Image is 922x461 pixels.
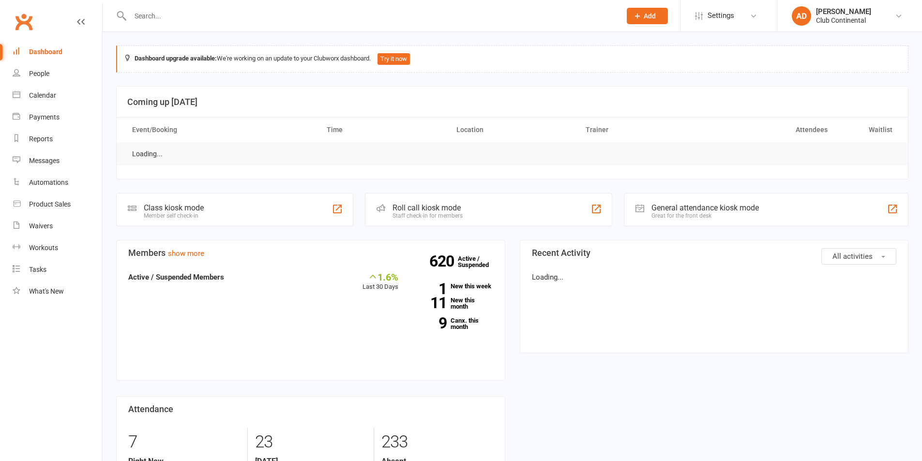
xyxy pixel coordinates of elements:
[651,203,759,212] div: General attendance kiosk mode
[708,5,734,27] span: Settings
[458,248,500,275] a: 620Active / Suspended
[577,118,707,142] th: Trainer
[29,266,46,273] div: Tasks
[792,6,811,26] div: AD
[123,143,171,165] td: Loading...
[128,428,240,457] div: 7
[707,118,836,142] th: Attendees
[13,281,102,302] a: What's New
[29,48,62,56] div: Dashboard
[255,428,366,457] div: 23
[651,212,759,219] div: Great for the front desk
[13,150,102,172] a: Messages
[816,7,871,16] div: [PERSON_NAME]
[116,45,908,73] div: We're working on an update to your Clubworx dashboard.
[29,113,60,121] div: Payments
[13,215,102,237] a: Waivers
[413,297,493,310] a: 11New this month
[128,404,493,414] h3: Attendance
[832,252,873,261] span: All activities
[429,254,458,268] strong: 620
[135,55,217,62] strong: Dashboard upgrade available:
[644,12,656,20] span: Add
[378,53,410,65] button: Try it now
[821,248,896,265] button: All activities
[363,271,398,292] div: Last 30 Days
[13,259,102,281] a: Tasks
[532,271,897,283] p: Loading...
[393,203,463,212] div: Roll call kiosk mode
[13,237,102,259] a: Workouts
[13,128,102,150] a: Reports
[816,16,871,25] div: Club Continental
[123,118,318,142] th: Event/Booking
[413,296,447,310] strong: 11
[13,106,102,128] a: Payments
[13,41,102,63] a: Dashboard
[128,273,224,282] strong: Active / Suspended Members
[128,248,493,258] h3: Members
[13,63,102,85] a: People
[144,203,204,212] div: Class kiosk mode
[12,10,36,34] a: Clubworx
[381,428,493,457] div: 233
[29,287,64,295] div: What's New
[29,157,60,164] div: Messages
[413,317,493,330] a: 9Canx. this month
[127,9,614,23] input: Search...
[393,212,463,219] div: Staff check-in for members
[29,200,71,208] div: Product Sales
[532,248,897,258] h3: Recent Activity
[29,222,53,230] div: Waivers
[29,178,68,186] div: Automations
[448,118,577,142] th: Location
[836,118,901,142] th: Waitlist
[413,316,447,330] strong: 9
[363,271,398,282] div: 1.6%
[144,212,204,219] div: Member self check-in
[13,193,102,215] a: Product Sales
[13,85,102,106] a: Calendar
[29,91,56,99] div: Calendar
[29,70,49,77] div: People
[29,244,58,252] div: Workouts
[29,135,53,143] div: Reports
[413,283,493,289] a: 1New this week
[318,118,448,142] th: Time
[168,249,204,258] a: show more
[627,8,668,24] button: Add
[13,172,102,193] a: Automations
[413,282,447,296] strong: 1
[127,97,897,107] h3: Coming up [DATE]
